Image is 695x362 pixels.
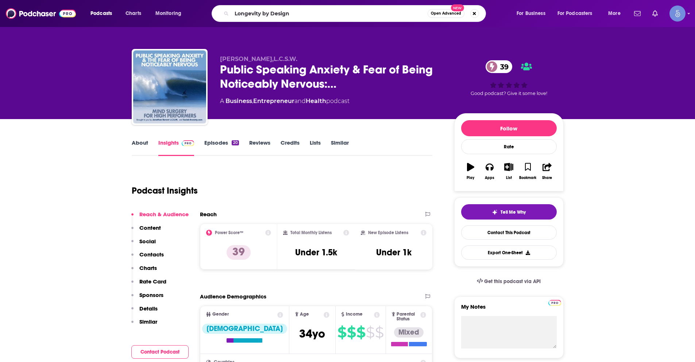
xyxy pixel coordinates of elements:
[131,318,157,332] button: Similar
[461,139,557,154] div: Rate
[461,204,557,220] button: tell me why sparkleTell Me Why
[454,56,564,101] div: 39Good podcast? Give it some love!
[461,120,557,136] button: Follow
[669,5,686,22] span: Logged in as Spiral5-G1
[220,56,297,62] span: [PERSON_NAME],L.C.S.W.
[212,312,229,317] span: Gender
[548,300,561,306] img: Podchaser Pro
[517,8,545,19] span: For Business
[232,140,239,145] div: 20
[485,176,494,180] div: Apps
[375,327,383,338] span: $
[346,312,363,317] span: Income
[649,7,661,20] a: Show notifications dropdown
[461,245,557,260] button: Export One-Sheet
[200,211,217,218] h2: Reach
[451,4,464,11] span: New
[461,158,480,184] button: Play
[294,98,306,104] span: and
[631,7,644,20] a: Show notifications dropdown
[492,209,498,215] img: tell me why sparkle
[557,8,592,19] span: For Podcasters
[548,299,561,306] a: Pro website
[467,176,474,180] div: Play
[366,327,374,338] span: $
[131,305,158,319] button: Details
[669,5,686,22] button: Show profile menu
[461,225,557,240] a: Contact This Podcast
[310,139,321,156] a: Lists
[252,98,253,104] span: ,
[493,60,512,73] span: 39
[232,8,428,19] input: Search podcasts, credits, & more...
[200,293,266,300] h2: Audience Demographics
[511,8,555,19] button: open menu
[306,98,326,104] a: Health
[253,98,294,104] a: Entrepreneur
[139,238,156,245] p: Social
[484,278,541,285] span: Get this podcast via API
[131,251,164,264] button: Contacts
[368,230,408,235] h2: New Episode Listens
[376,247,412,258] h3: Under 1k
[397,312,419,321] span: Parental Status
[225,98,252,104] a: Business
[219,5,493,22] div: Search podcasts, credits, & more...
[347,327,356,338] span: $
[139,251,164,258] p: Contacts
[220,97,350,106] div: A podcast
[356,327,365,338] span: $
[139,305,158,312] p: Details
[331,139,349,156] a: Similar
[300,312,309,317] span: Age
[131,291,163,305] button: Sponsors
[6,7,76,20] img: Podchaser - Follow, Share and Rate Podcasts
[126,8,141,19] span: Charts
[131,238,156,251] button: Social
[518,158,537,184] button: Bookmark
[608,8,621,19] span: More
[139,278,166,285] p: Rate Card
[131,224,161,238] button: Content
[121,8,146,19] a: Charts
[501,209,526,215] span: Tell Me Why
[215,230,243,235] h2: Power Score™
[85,8,121,19] button: open menu
[139,318,157,325] p: Similar
[281,139,300,156] a: Credits
[480,158,499,184] button: Apps
[90,8,112,19] span: Podcasts
[139,224,161,231] p: Content
[471,273,547,290] a: Get this podcast via API
[506,176,512,180] div: List
[227,245,251,260] p: 39
[139,264,157,271] p: Charts
[553,8,603,19] button: open menu
[158,139,194,156] a: InsightsPodchaser Pro
[150,8,191,19] button: open menu
[519,176,536,180] div: Bookmark
[471,91,547,96] span: Good podcast? Give it some love!
[131,345,189,359] button: Contact Podcast
[204,139,239,156] a: Episodes20
[499,158,518,184] button: List
[290,230,332,235] h2: Total Monthly Listens
[603,8,630,19] button: open menu
[394,327,424,338] div: Mixed
[537,158,556,184] button: Share
[133,50,206,123] a: Public Speaking Anxiety & Fear of Being Noticeably Nervous: Mind Surgery for High Performers
[249,139,270,156] a: Reviews
[132,139,148,156] a: About
[155,8,181,19] span: Monitoring
[542,176,552,180] div: Share
[299,327,325,341] span: 34 yo
[131,211,189,224] button: Reach & Audience
[131,264,157,278] button: Charts
[669,5,686,22] img: User Profile
[461,303,557,316] label: My Notes
[132,185,198,196] h1: Podcast Insights
[486,60,512,73] a: 39
[131,278,166,291] button: Rate Card
[337,327,346,338] span: $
